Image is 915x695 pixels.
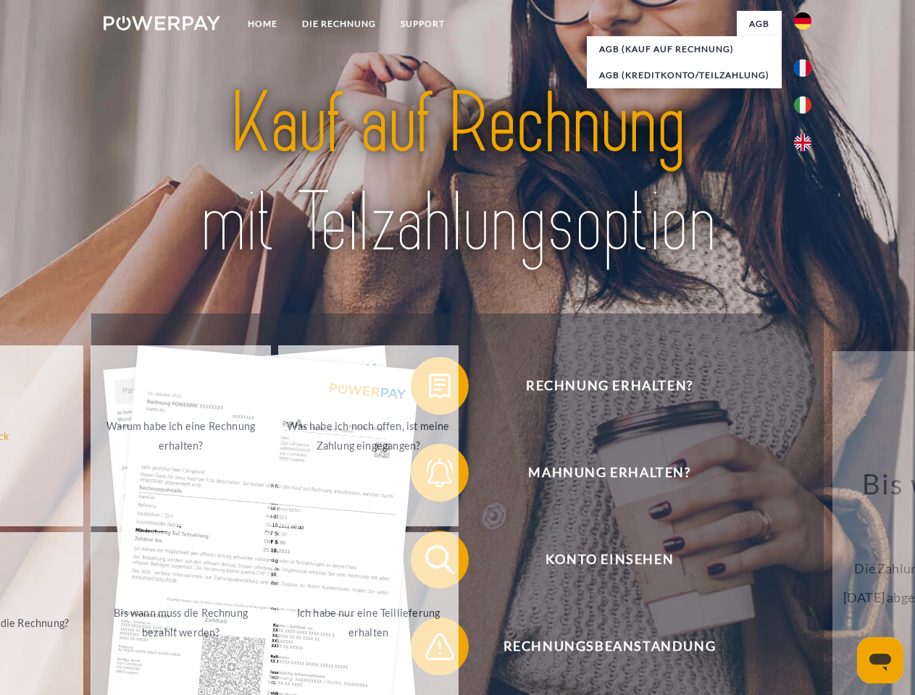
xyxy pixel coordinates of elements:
a: AGB (Kauf auf Rechnung) [587,36,782,62]
img: title-powerpay_de.svg [138,69,777,277]
iframe: Schaltfläche zum Öffnen des Messaging-Fensters [857,637,903,683]
button: Rechnungsbeanstandung [411,618,787,675]
a: Was habe ich noch offen, ist meine Zahlung eingegangen? [278,345,459,526]
img: de [794,12,811,30]
a: Home [235,11,290,37]
div: Warum habe ich eine Rechnung erhalten? [99,416,262,455]
button: Konto einsehen [411,531,787,589]
img: en [794,134,811,151]
a: agb [737,11,782,37]
a: SUPPORT [388,11,457,37]
img: logo-powerpay-white.svg [104,16,220,30]
span: Rechnungsbeanstandung [432,618,787,675]
img: fr [794,59,811,77]
div: Was habe ich noch offen, ist meine Zahlung eingegangen? [287,416,450,455]
div: Ich habe nur eine Teillieferung erhalten [287,603,450,642]
span: Konto einsehen [432,531,787,589]
img: it [794,96,811,114]
div: Bis wann muss die Rechnung bezahlt werden? [99,603,262,642]
a: DIE RECHNUNG [290,11,388,37]
a: AGB (Kreditkonto/Teilzahlung) [587,62,782,88]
